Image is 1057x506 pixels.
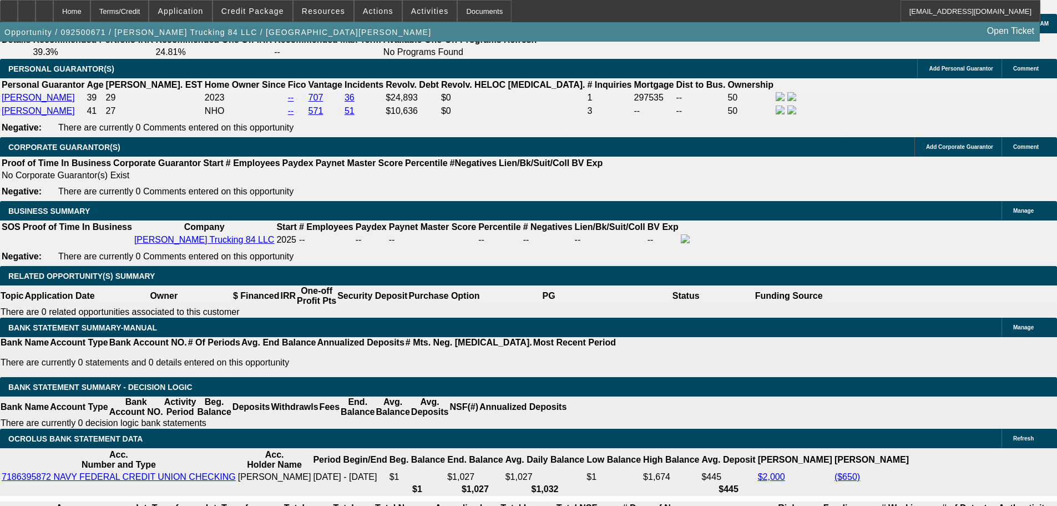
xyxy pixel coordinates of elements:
[337,285,408,307] th: Security Deposit
[2,187,42,196] b: Negative:
[505,449,585,470] th: Avg. Daily Balance
[586,105,632,117] td: 3
[8,207,90,216] span: BUSINESS SUMMARY
[288,106,294,116] a: --
[232,285,280,307] th: $ Financed
[389,484,446,495] th: $1
[188,337,241,348] th: # Of Periods
[634,105,675,117] td: --
[676,105,726,117] td: --
[109,337,188,348] th: Bank Account NO.
[758,472,785,482] a: $2,000
[105,105,203,117] td: 27
[1013,324,1034,330] span: Manage
[2,80,84,89] b: Personal Guarantor
[926,144,993,150] span: Add Corporate Guarantor
[319,397,340,418] th: Fees
[86,92,104,104] td: 39
[385,92,439,104] td: $24,893
[1013,208,1034,214] span: Manage
[441,92,586,104] td: $0
[8,143,120,152] span: CORPORATE GUARANTOR(S)
[727,92,774,104] td: 50
[2,252,42,261] b: Negative:
[403,1,457,22] button: Activities
[164,397,197,418] th: Activity Period
[574,234,646,246] td: --
[296,285,337,307] th: One-off Profit Pts
[205,80,286,89] b: Home Owner Since
[776,106,785,114] img: facebook-icon.png
[727,105,774,117] td: 50
[2,472,236,482] a: 7186395872 NAVY FEDERAL CREDIT UNION CHECKING
[411,397,449,418] th: Avg. Deposits
[345,106,355,116] a: 51
[49,397,109,418] th: Account Type
[586,92,632,104] td: 1
[204,105,286,117] td: NHO
[308,93,323,102] a: 707
[316,337,404,348] th: Annualized Deposits
[134,235,275,244] a: [PERSON_NAME] Trucking 84 LLC
[87,80,103,89] b: Age
[586,472,641,483] td: $1
[205,93,225,102] span: 2023
[587,80,631,89] b: # Inquiries
[109,397,164,418] th: Bank Account NO.
[505,484,585,495] th: $1,032
[221,7,284,16] span: Credit Package
[835,472,860,482] a: ($650)
[449,397,479,418] th: NSF(#)
[294,1,353,22] button: Resources
[345,80,383,89] b: Incidents
[441,105,586,117] td: $0
[213,1,292,22] button: Credit Package
[226,158,280,168] b: # Employees
[572,158,603,168] b: BV Exp
[232,397,271,418] th: Deposits
[447,472,503,483] td: $1,027
[929,66,993,72] span: Add Personal Guarantor
[386,80,439,89] b: Revolv. Debt
[701,472,756,483] td: $445
[701,484,756,495] th: $445
[241,337,317,348] th: Avg. End Balance
[634,80,674,89] b: Mortgage
[389,235,476,245] div: --
[312,472,387,483] td: [DATE] - [DATE]
[363,7,393,16] span: Actions
[280,285,296,307] th: IRR
[643,472,700,483] td: $1,674
[389,449,446,470] th: Beg. Balance
[58,252,294,261] span: There are currently 0 Comments entered on this opportunity
[86,105,104,117] td: 41
[8,383,193,392] span: Bank Statement Summary - Decision Logic
[523,235,573,245] div: --
[375,397,410,418] th: Avg. Balance
[499,158,569,168] b: Lien/Bk/Suit/Coll
[447,484,503,495] th: $1,027
[405,337,533,348] th: # Mts. Neg. [MEDICAL_DATA].
[2,106,75,116] a: [PERSON_NAME]
[1,358,616,368] p: There are currently 0 statements and 0 details entered on this opportunity
[787,106,796,114] img: linkedin-icon.png
[58,187,294,196] span: There are currently 0 Comments entered on this opportunity
[299,235,305,244] span: --
[105,92,203,104] td: 29
[149,1,211,22] button: Application
[383,47,502,58] td: No Programs Found
[727,80,773,89] b: Ownership
[288,80,306,89] b: Fico
[757,449,833,470] th: [PERSON_NAME]
[450,158,497,168] b: #Negatives
[340,397,375,418] th: End. Balance
[1013,144,1039,150] span: Comment
[58,123,294,132] span: There are currently 0 Comments entered on this opportunity
[478,235,520,245] div: --
[49,337,109,348] th: Account Type
[8,64,114,73] span: PERSONAL GUARANTOR(S)
[158,7,203,16] span: Application
[505,472,585,483] td: $1,027
[648,222,679,232] b: BV Exp
[523,222,573,232] b: # Negatives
